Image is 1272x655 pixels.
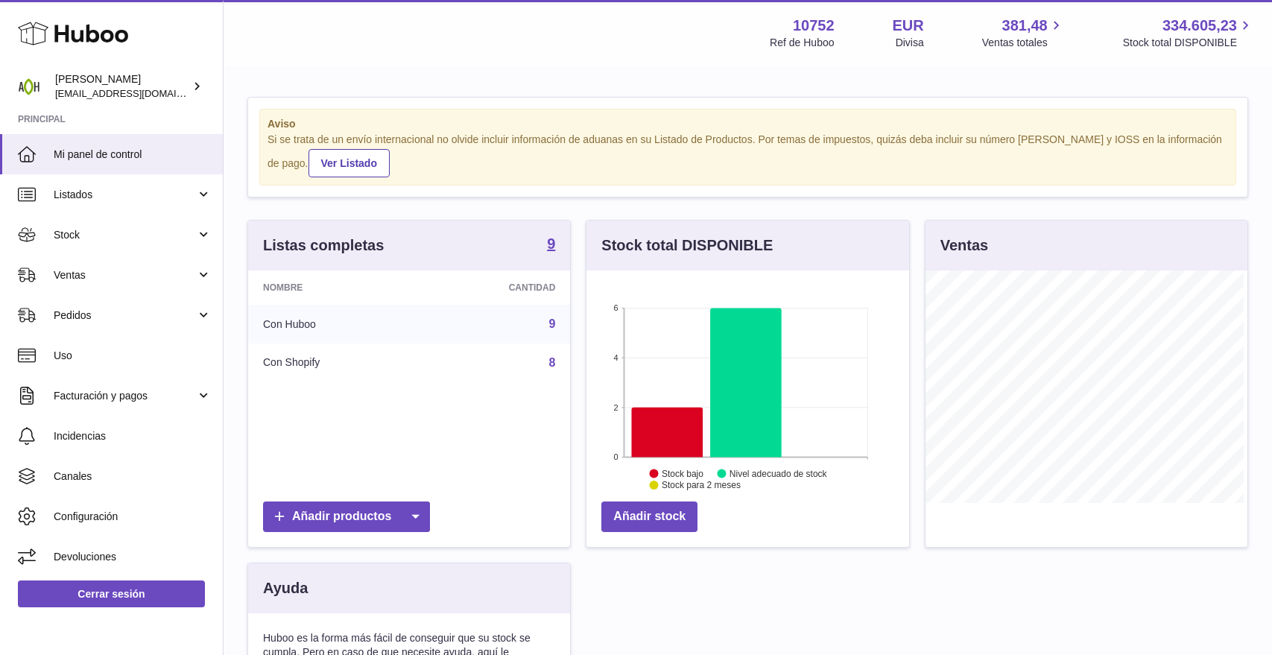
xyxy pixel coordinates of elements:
[1002,16,1048,36] span: 381,48
[54,148,212,162] span: Mi panel de control
[54,308,196,323] span: Pedidos
[248,270,420,305] th: Nombre
[54,349,212,363] span: Uso
[268,117,1228,131] strong: Aviso
[548,356,555,369] a: 8
[662,480,741,490] text: Stock para 2 meses
[18,580,205,607] a: Cerrar sesión
[1123,36,1254,50] span: Stock total DISPONIBLE
[55,72,189,101] div: [PERSON_NAME]
[940,235,988,256] h3: Ventas
[614,353,618,362] text: 4
[662,468,703,478] text: Stock bajo
[54,469,212,484] span: Canales
[268,133,1228,177] div: Si se trata de un envío internacional no olvide incluir información de aduanas en su Listado de P...
[248,305,420,344] td: Con Huboo
[54,268,196,282] span: Ventas
[55,87,219,99] span: [EMAIL_ADDRESS][DOMAIN_NAME]
[54,389,196,403] span: Facturación y pagos
[893,16,924,36] strong: EUR
[614,452,618,461] text: 0
[601,235,773,256] h3: Stock total DISPONIBLE
[547,236,555,251] strong: 9
[248,344,420,382] td: Con Shopify
[547,236,555,254] a: 9
[982,36,1065,50] span: Ventas totales
[54,550,212,564] span: Devoluciones
[263,235,384,256] h3: Listas completas
[308,149,390,177] a: Ver Listado
[18,75,40,98] img: info@adaptohealue.com
[54,429,212,443] span: Incidencias
[1123,16,1254,50] a: 334.605,23 Stock total DISPONIBLE
[614,402,618,411] text: 2
[730,468,828,478] text: Nivel adecuado de stock
[54,228,196,242] span: Stock
[601,501,697,532] a: Añadir stock
[793,16,835,36] strong: 10752
[548,317,555,330] a: 9
[770,36,834,50] div: Ref de Huboo
[263,501,430,532] a: Añadir productos
[1162,16,1237,36] span: 334.605,23
[614,303,618,312] text: 6
[263,578,308,598] h3: Ayuda
[896,36,924,50] div: Divisa
[54,510,212,524] span: Configuración
[420,270,571,305] th: Cantidad
[982,16,1065,50] a: 381,48 Ventas totales
[54,188,196,202] span: Listados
